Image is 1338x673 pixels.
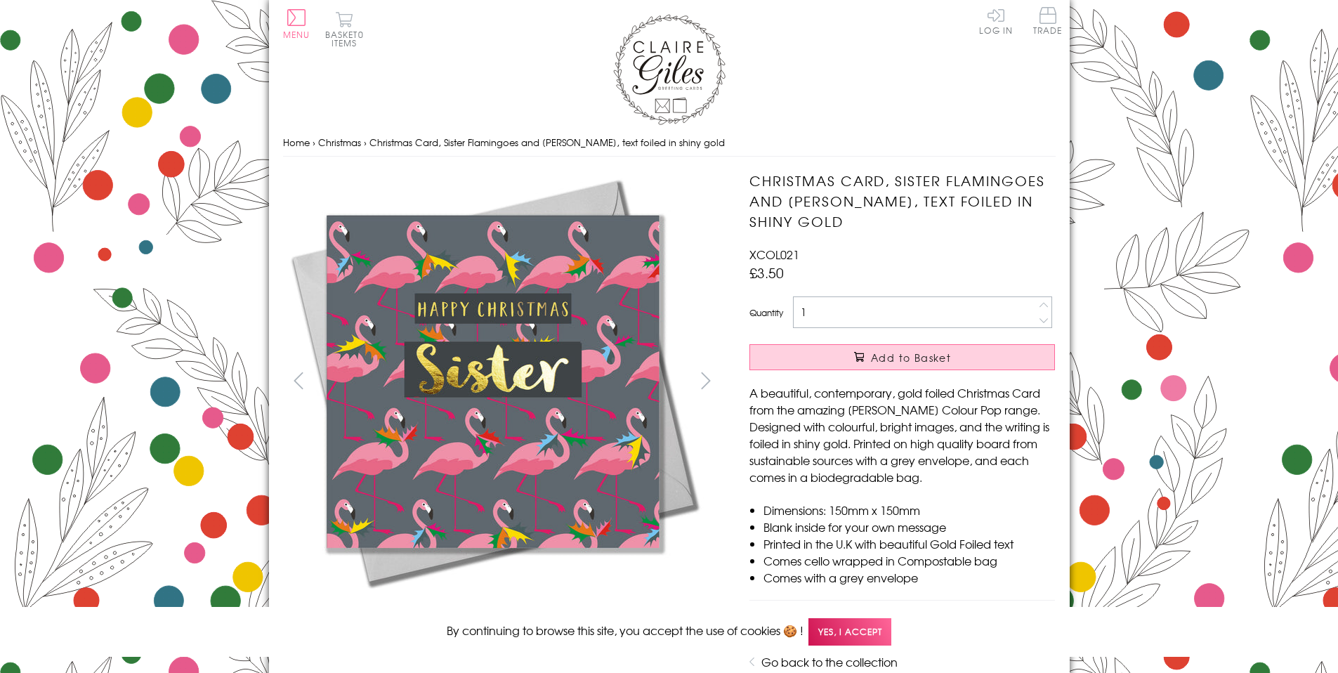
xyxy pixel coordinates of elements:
span: Christmas Card, Sister Flamingoes and [PERSON_NAME], text foiled in shiny gold [369,136,725,149]
span: 0 items [332,28,364,49]
span: › [313,136,315,149]
li: Blank inside for your own message [763,518,1055,535]
li: Comes with a grey envelope [763,569,1055,586]
span: £3.50 [749,263,784,282]
img: Claire Giles Greetings Cards [613,14,726,125]
span: › [364,136,367,149]
a: Christmas [318,136,361,149]
h1: Christmas Card, Sister Flamingoes and [PERSON_NAME], text foiled in shiny gold [749,171,1055,231]
label: Quantity [749,306,783,319]
button: Add to Basket [749,344,1055,370]
a: Log In [979,7,1013,34]
li: Printed in the U.K with beautiful Gold Foiled text [763,535,1055,552]
span: Add to Basket [871,351,951,365]
span: Menu [283,28,310,41]
span: Trade [1033,7,1063,34]
span: XCOL021 [749,246,799,263]
p: A beautiful, contemporary, gold foiled Christmas Card from the amazing [PERSON_NAME] Colour Pop r... [749,384,1055,485]
li: Dimensions: 150mm x 150mm [763,502,1055,518]
button: Menu [283,9,310,39]
button: prev [283,365,315,396]
a: Go back to the collection [761,653,898,670]
a: Home [283,136,310,149]
img: Christmas Card, Sister Flamingoes and Holly, text foiled in shiny gold [282,171,704,592]
button: Basket0 items [325,11,364,47]
nav: breadcrumbs [283,129,1056,157]
a: Trade [1033,7,1063,37]
span: Yes, I accept [808,618,891,646]
button: next [690,365,721,396]
img: Christmas Card, Sister Flamingoes and Holly, text foiled in shiny gold [721,171,1143,592]
li: Comes cello wrapped in Compostable bag [763,552,1055,569]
